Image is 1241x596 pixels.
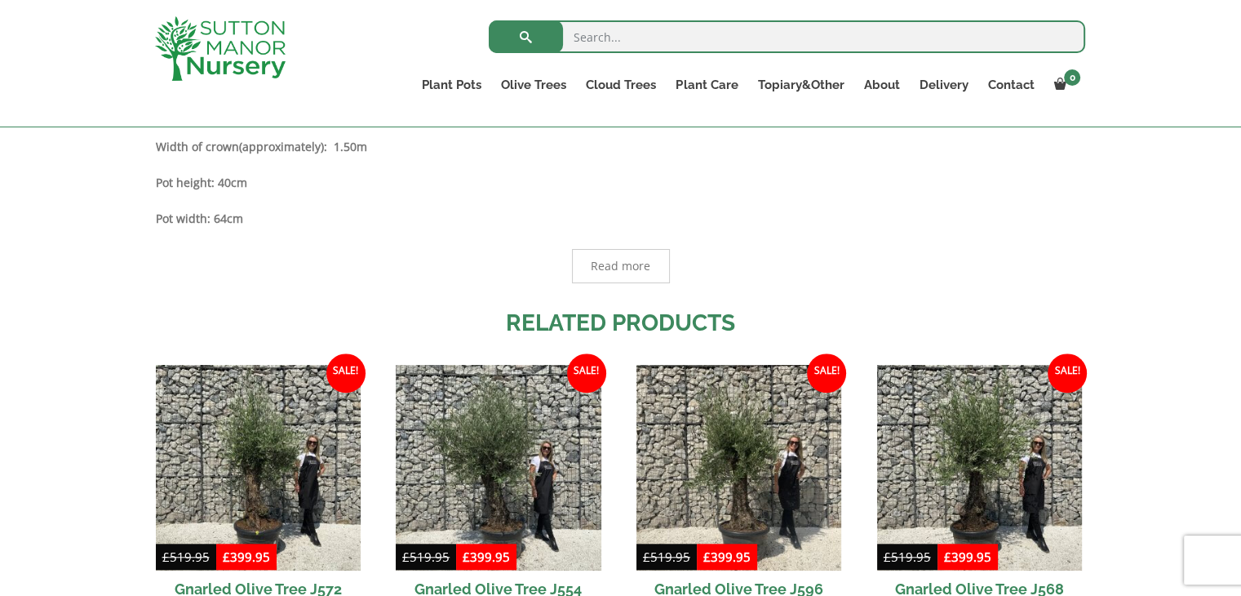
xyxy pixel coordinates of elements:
span: £ [223,549,230,565]
bdi: 519.95 [884,549,931,565]
img: logo [155,16,286,81]
span: £ [884,549,891,565]
a: Plant Pots [412,73,491,96]
a: Topiary&Other [747,73,853,96]
a: 0 [1044,73,1085,96]
bdi: 399.95 [944,549,991,565]
bdi: 399.95 [223,549,270,565]
span: Read more [591,260,650,272]
span: £ [402,549,410,565]
span: £ [703,549,711,565]
bdi: 519.95 [402,549,450,565]
img: Gnarled Olive Tree J568 [877,365,1082,570]
strong: Pot width: 64cm [156,211,243,226]
strong: Width of crown : 1.50m [156,139,367,154]
img: Gnarled Olive Tree J596 [636,365,841,570]
span: £ [463,549,470,565]
span: £ [643,549,650,565]
bdi: 399.95 [463,549,510,565]
bdi: 519.95 [643,549,690,565]
span: £ [944,549,951,565]
span: Sale! [326,354,366,393]
span: Sale! [1048,354,1087,393]
strong: Pot height: 40cm [156,175,247,190]
a: About [853,73,909,96]
a: Delivery [909,73,977,96]
img: Gnarled Olive Tree J554 [396,365,601,570]
h2: Related products [156,306,1086,340]
span: £ [162,549,170,565]
bdi: 519.95 [162,549,210,565]
span: Sale! [567,354,606,393]
b: (approximately) [239,139,324,154]
bdi: 399.95 [703,549,751,565]
a: Plant Care [666,73,747,96]
a: Olive Trees [491,73,576,96]
input: Search... [489,20,1085,53]
img: Gnarled Olive Tree J572 [156,365,361,570]
a: Cloud Trees [576,73,666,96]
span: 0 [1064,69,1080,86]
span: Sale! [807,354,846,393]
a: Contact [977,73,1044,96]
